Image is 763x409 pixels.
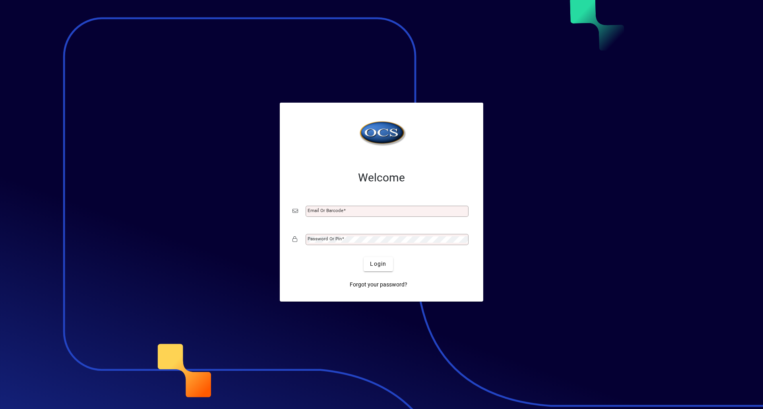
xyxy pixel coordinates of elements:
[370,260,386,268] span: Login
[347,278,411,292] a: Forgot your password?
[350,280,407,289] span: Forgot your password?
[292,171,471,185] h2: Welcome
[308,236,342,242] mat-label: Password or Pin
[364,257,393,271] button: Login
[308,208,343,213] mat-label: Email or Barcode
